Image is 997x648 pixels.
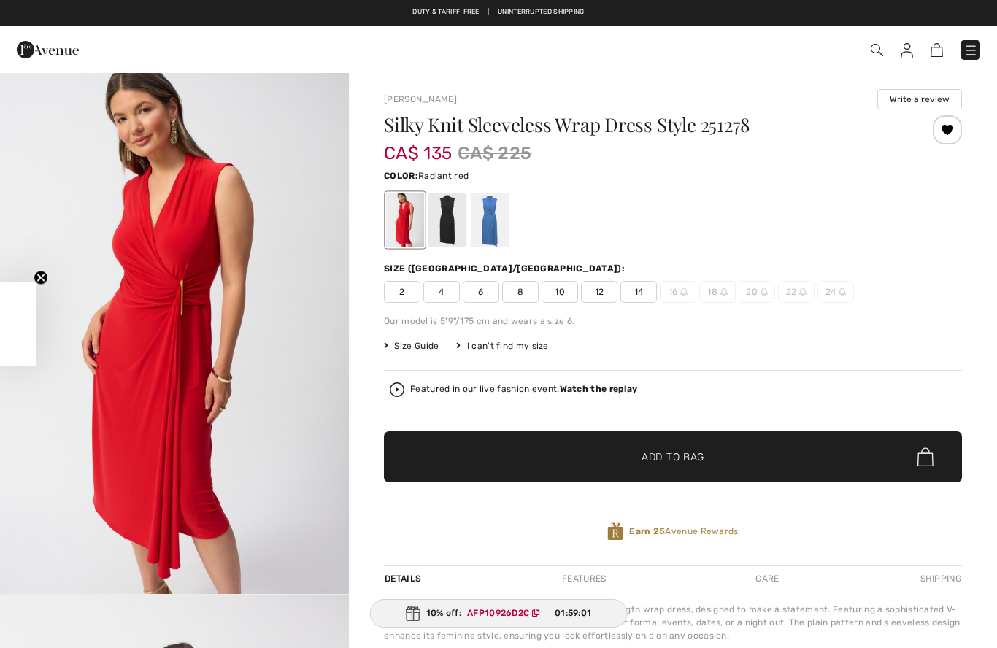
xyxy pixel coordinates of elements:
[720,288,728,296] img: ring-m.svg
[386,193,424,247] div: Radiant red
[410,385,637,394] div: Featured in our live fashion event.
[467,608,529,618] ins: AFP10926D2C
[629,525,738,538] span: Avenue Rewards
[555,606,591,620] span: 01:59:01
[917,447,934,466] img: Bag.svg
[471,193,509,247] div: Coastal blue
[761,288,768,296] img: ring-m.svg
[799,288,807,296] img: ring-m.svg
[384,603,962,642] div: Discover the elegance of the [PERSON_NAME] knee-length wrap dress, designed to make a statement. ...
[550,566,618,592] div: Features
[384,431,962,482] button: Add to Bag
[642,450,704,465] span: Add to Bag
[839,288,846,296] img: ring-m.svg
[390,382,404,397] img: Watch the replay
[384,171,418,181] span: Color:
[423,281,460,303] span: 4
[456,339,548,352] div: I can't find my size
[384,94,457,104] a: [PERSON_NAME]
[699,281,736,303] span: 18
[660,281,696,303] span: 16
[34,271,48,285] button: Close teaser
[458,140,531,166] span: CA$ 225
[384,115,866,134] h1: Silky Knit Sleeveless Wrap Dress Style 251278
[17,35,79,64] img: 1ère Avenue
[778,281,815,303] span: 22
[680,288,688,296] img: ring-m.svg
[901,43,913,58] img: My Info
[418,171,469,181] span: Radiant red
[17,42,79,55] a: 1ère Avenue
[629,526,665,536] strong: Earn 25
[560,384,638,394] strong: Watch the replay
[871,44,883,56] img: Search
[384,262,628,275] div: Size ([GEOGRAPHIC_DATA]/[GEOGRAPHIC_DATA]):
[581,281,617,303] span: 12
[607,522,623,541] img: Avenue Rewards
[963,43,978,58] img: Menu
[620,281,657,303] span: 14
[370,599,628,628] div: 10% off:
[931,43,943,57] img: Shopping Bag
[428,193,466,247] div: Black
[917,566,962,592] div: Shipping
[877,89,962,109] button: Write a review
[542,281,578,303] span: 10
[817,281,854,303] span: 24
[463,281,499,303] span: 6
[406,606,420,621] img: Gift.svg
[502,281,539,303] span: 8
[739,281,775,303] span: 20
[384,339,439,352] span: Size Guide
[384,566,425,592] div: Details
[384,315,962,328] div: Our model is 5'9"/175 cm and wears a size 6.
[384,281,420,303] span: 2
[743,566,791,592] div: Care
[384,128,452,163] span: CA$ 135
